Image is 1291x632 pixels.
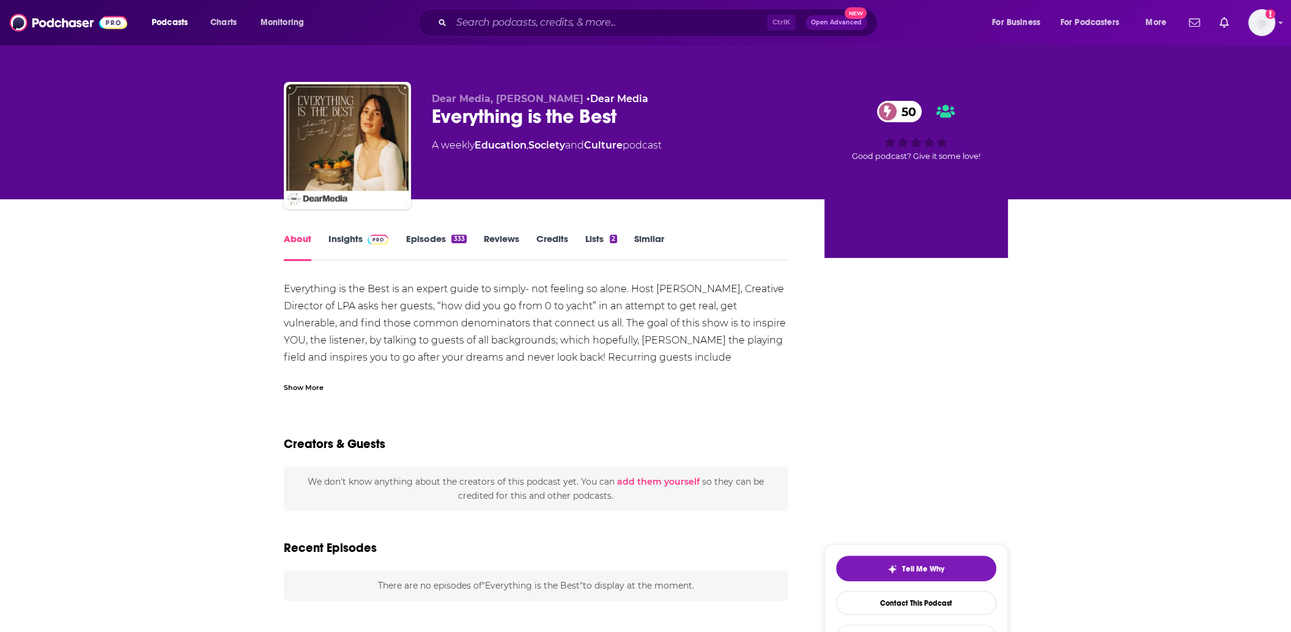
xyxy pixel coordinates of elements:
button: open menu [983,13,1056,32]
h2: Recent Episodes [284,540,377,556]
a: Reviews [484,233,519,261]
span: Tell Me Why [902,564,944,574]
a: Episodes333 [405,233,466,261]
a: Similar [634,233,664,261]
button: Show profile menu [1248,9,1275,36]
a: About [284,233,311,261]
a: Credits [536,233,568,261]
span: Logged in as Ashley_Beenen [1248,9,1275,36]
span: , [527,139,528,151]
a: Show notifications dropdown [1184,12,1205,33]
a: Education [475,139,527,151]
h2: Creators & Guests [284,436,385,452]
span: Charts [210,14,237,31]
svg: Add a profile image [1265,9,1275,19]
img: tell me why sparkle [887,564,897,574]
input: Search podcasts, credits, & more... [451,13,767,32]
a: Dear Media [590,93,648,105]
div: Search podcasts, credits, & more... [429,9,889,37]
span: 50 [889,101,922,122]
div: 2 [610,235,617,243]
div: 50Good podcast? Give it some love! [824,93,1008,169]
span: For Business [992,14,1040,31]
span: More [1145,14,1166,31]
a: InsightsPodchaser Pro [328,233,389,261]
img: Podchaser - Follow, Share and Rate Podcasts [10,11,127,34]
a: Show notifications dropdown [1215,12,1234,33]
span: There are no episodes of "Everything is the Best" to display at the moment. [377,580,694,591]
span: New [845,7,867,19]
a: Lists2 [585,233,617,261]
a: Charts [202,13,244,32]
img: User Profile [1248,9,1275,36]
button: Open AdvancedNew [805,15,867,30]
span: • [586,93,648,105]
span: For Podcasters [1060,14,1119,31]
span: Good podcast? Give it some love! [852,152,980,161]
div: 333 [451,235,466,243]
span: Podcasts [152,14,188,31]
a: Society [528,139,565,151]
button: open menu [1137,13,1182,32]
button: open menu [252,13,320,32]
div: A weekly podcast [432,138,662,153]
img: Podchaser Pro [368,235,389,244]
div: Everything is the Best is an expert guide to simply- not feeling so alone. Host [PERSON_NAME], Cr... [284,281,788,435]
img: Everything is the Best [286,84,409,207]
span: Open Advanced [811,20,862,26]
span: Monitoring [261,14,304,31]
button: open menu [143,13,204,32]
button: open menu [1052,13,1137,32]
span: Dear Media, [PERSON_NAME] [432,93,583,105]
a: Contact This Podcast [836,591,996,615]
span: Ctrl K [767,15,796,31]
span: We don't know anything about the creators of this podcast yet . You can so they can be credited f... [308,476,764,501]
a: 50 [877,101,922,122]
button: add them yourself [617,477,700,487]
span: and [565,139,584,151]
a: Culture [584,139,623,151]
button: tell me why sparkleTell Me Why [836,556,996,581]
